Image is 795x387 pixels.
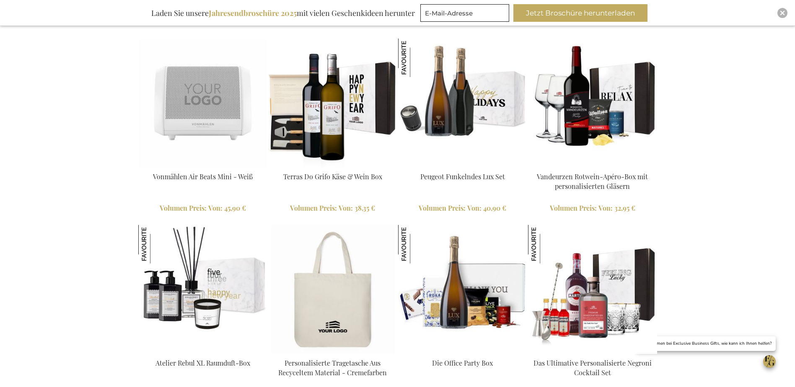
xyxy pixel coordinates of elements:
button: Jetzt Broschüre herunterladen [513,4,647,22]
img: Close [780,10,785,15]
img: Personalised Recycled Tote Bag - Off White [268,225,397,354]
span: Volumen Preis: [550,204,597,212]
a: Volumen Preis: Von 40,90 € [398,204,527,213]
div: Laden Sie unsere mit vielen Geschenkideen herunter [148,4,419,22]
a: Atelier Rebul XL Raumduft-Box [155,359,250,367]
img: Peugeot Funkelndes Lux Set [398,39,437,77]
a: Vandeurzen Rotwein-Apéro-Box mit personalisierten Gläsern [528,162,657,170]
a: Vonmahlen Air Beats Mini [138,162,267,170]
a: Vandeurzen Rotwein-Apéro-Box mit personalisierten Gläsern [537,172,648,191]
a: Volumen Preis: Von 32,95 € [528,204,657,213]
img: Terras Do Grifo Cheese & Wine Box [268,39,397,168]
a: Atelier Rebul XL Home Fragrance Box Atelier Rebul XL Raumduft-Box [138,348,267,356]
img: Vandeurzen Rotwein-Apéro-Box mit personalisierten Gläsern [528,39,657,168]
span: 45,90 € [224,204,246,212]
a: Volumen Preis: Von 45,90 € [138,204,267,213]
form: marketing offers and promotions [420,4,512,24]
a: Die Office Party Box [432,359,493,367]
img: Atelier Rebul XL Raumduft-Box [138,225,177,263]
a: Terras Do Grifo Cheese & Wine Box [268,162,397,170]
a: The Ultimate Personalized Negroni Cocktail Set Das Ultimative Personalisierte Negroni Cocktail Set [528,348,657,356]
div: Close [777,8,787,18]
a: The Office Party Box Die Office Party Box [398,348,527,356]
img: Atelier Rebul XL Home Fragrance Box [138,225,267,354]
span: 32,95 € [614,204,635,212]
span: Volumen Preis: [419,204,466,212]
a: EB-PKT-PEUG-CHAM-LUX Peugeot Funkelndes Lux Set [398,162,527,170]
a: Vonmählen Air Beats Mini - Weiß [153,172,253,181]
span: Volumen Preis: [160,204,207,212]
img: The Office Party Box [398,225,527,354]
b: Jahresendbroschüre 2025 [209,8,297,18]
a: Volumen Preis: Von 38,35 € [268,204,397,213]
span: Von [339,204,353,212]
a: Das Ultimative Personalisierte Negroni Cocktail Set [533,359,652,377]
input: E-Mail-Adresse [420,4,509,22]
span: Von [208,204,223,212]
a: Personalisierte Tragetasche Aus Recyceltem Material - Cremefarben [278,359,387,377]
img: Das Ultimative Personalisierte Negroni Cocktail Set [528,225,567,263]
span: 40,90 € [483,204,506,212]
img: The Ultimate Personalized Negroni Cocktail Set [528,225,657,354]
span: Von [598,204,613,212]
img: Peugeot Funkelndes Lux Set [398,39,527,168]
a: Personalised Recycled Tote Bag - Off White [268,348,397,356]
img: Vonmahlen Air Beats Mini [138,39,267,168]
span: 38,35 € [355,204,375,212]
a: Terras Do Grifo Käse & Wein Box [283,172,382,181]
span: Von [467,204,482,212]
span: Volumen Preis: [290,204,337,212]
a: Peugeot Funkelndes Lux Set [420,172,505,181]
img: Die Office Party Box [398,225,437,263]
